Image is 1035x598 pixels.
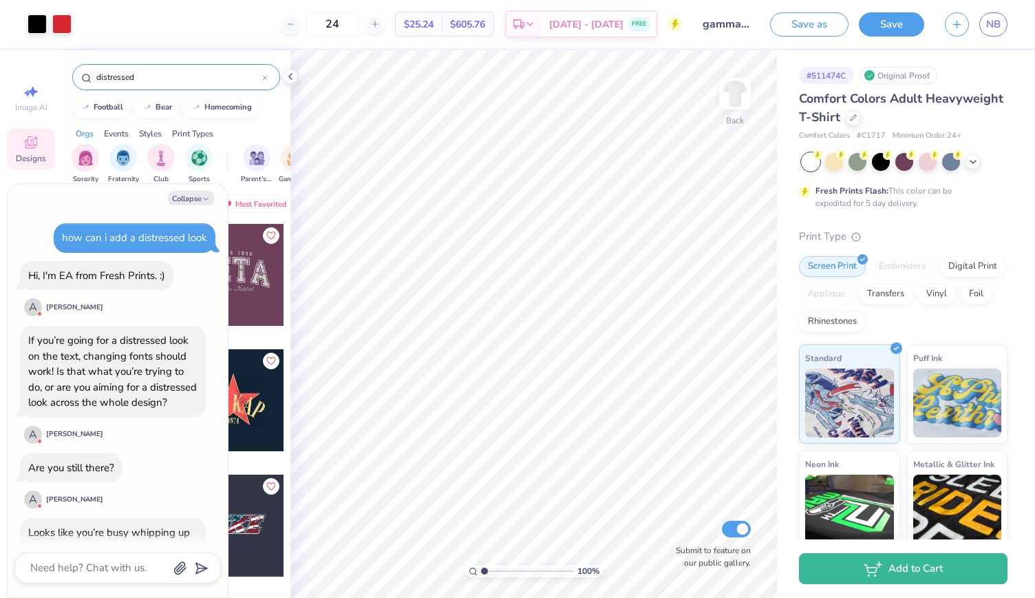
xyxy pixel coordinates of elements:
[721,80,749,107] img: Back
[805,457,839,471] span: Neon Ink
[917,284,956,305] div: Vinyl
[263,478,279,495] button: Like
[986,17,1001,32] span: NB
[960,284,992,305] div: Foil
[799,284,854,305] div: Applique
[799,130,850,142] span: Comfort Colors
[632,19,646,29] span: FREE
[76,127,94,140] div: Orgs
[404,17,434,32] span: $25.24
[857,130,886,142] span: # C1717
[108,174,139,185] span: Fraternity
[306,12,359,37] input: – –
[799,311,866,332] div: Rhinestones
[108,144,139,185] div: filter for Fraternity
[279,144,310,185] div: filter for Game Day
[893,130,961,142] span: Minimum Order: 24 +
[72,144,99,185] button: filter button
[24,491,42,508] div: A
[913,369,1002,437] img: Puff Ink
[95,70,262,84] input: Try "Alpha"
[939,256,1006,277] div: Digital Print
[78,150,94,166] img: Sorority Image
[139,127,162,140] div: Styles
[450,17,485,32] span: $605.76
[668,544,751,569] label: Submit to feature on our public gallery.
[870,256,935,277] div: Embroidery
[799,256,866,277] div: Screen Print
[189,174,210,185] span: Sports
[24,426,42,444] div: A
[62,231,207,245] div: how can i add a distressed look
[805,351,842,365] span: Standard
[263,227,279,244] button: Like
[142,103,153,112] img: trend_line.gif
[287,150,303,166] img: Game Day Image
[770,12,849,37] button: Save as
[204,103,252,111] div: homecoming
[815,185,985,209] div: This color can be expedited for 5 day delivery.
[185,144,213,185] div: filter for Sports
[191,150,207,166] img: Sports Image
[241,144,273,185] div: filter for Parent's Weekend
[46,429,103,440] div: [PERSON_NAME]
[815,185,888,196] strong: Fresh Prints Flash:
[16,153,46,164] span: Designs
[241,144,273,185] button: filter button
[168,191,214,205] button: Collapse
[183,97,258,118] button: homecoming
[24,298,42,316] div: A
[94,103,123,111] div: football
[799,90,1003,125] span: Comfort Colors Adult Heavyweight T-Shirt
[73,174,98,185] span: Sorority
[46,495,103,505] div: [PERSON_NAME]
[279,174,310,185] span: Game Day
[279,144,310,185] button: filter button
[28,461,114,475] div: Are you still there?
[549,17,623,32] span: [DATE] - [DATE]
[913,457,994,471] span: Metallic & Glitter Ink
[147,144,175,185] button: filter button
[172,127,213,140] div: Print Types
[46,302,103,313] div: [PERSON_NAME]
[147,144,175,185] div: filter for Club
[979,12,1007,37] a: NB
[104,127,129,140] div: Events
[215,196,293,212] div: Most Favorited
[913,351,942,365] span: Puff Ink
[799,229,1007,245] div: Print Type
[799,553,1007,584] button: Add to Cart
[726,114,744,127] div: Back
[15,102,47,113] span: Image AI
[859,12,924,37] button: Save
[72,97,129,118] button: football
[116,150,131,166] img: Fraternity Image
[80,103,91,112] img: trend_line.gif
[108,144,139,185] button: filter button
[860,67,937,84] div: Original Proof
[134,97,178,118] button: bear
[153,174,169,185] span: Club
[28,333,197,409] div: If you’re going for a distressed look on the text, changing fonts should work! Is that what you’r...
[28,526,190,586] div: Looks like you’re busy whipping up some awesome designs, so I’ll hop off for now. If anything els...
[799,67,853,84] div: # 511474C
[72,144,99,185] div: filter for Sorority
[249,150,265,166] img: Parent's Weekend Image
[577,565,599,577] span: 100 %
[185,144,213,185] button: filter button
[191,103,202,112] img: trend_line.gif
[263,353,279,369] button: Like
[156,103,172,111] div: bear
[858,284,913,305] div: Transfers
[692,10,760,38] input: Untitled Design
[805,369,894,437] img: Standard
[28,269,165,282] div: Hi, I'm EA from Fresh Prints. :)
[913,475,1002,544] img: Metallic & Glitter Ink
[241,174,273,185] span: Parent's Weekend
[805,475,894,544] img: Neon Ink
[153,150,169,166] img: Club Image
